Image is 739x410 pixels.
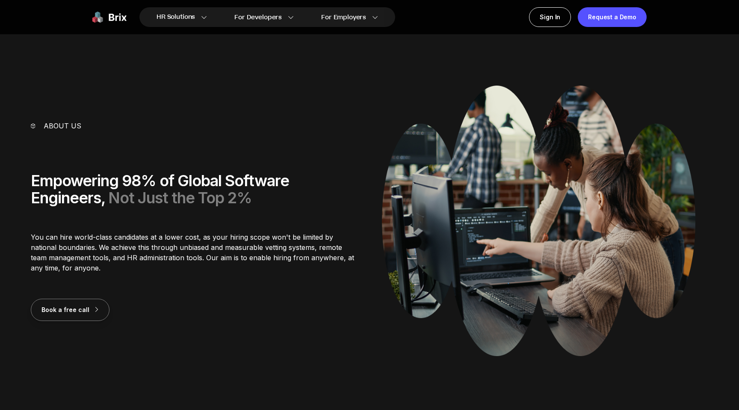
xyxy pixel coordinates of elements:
span: Not Just the Top 2% [108,188,252,207]
img: vector [31,123,35,128]
span: HR Solutions [157,10,195,24]
button: Book a free call [31,299,109,321]
a: Request a Demo [578,7,647,27]
span: For Employers [321,13,366,22]
a: Sign In [529,7,571,27]
img: About Us [382,86,696,356]
span: For Developers [234,13,282,22]
p: You can hire world-class candidates at a lower cost, as your hiring scope won't be limited by nat... [31,232,358,273]
a: Book a free call [31,305,109,314]
div: Empowering 98% of Global Software Engineers, [31,172,358,206]
p: About us [44,121,81,131]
